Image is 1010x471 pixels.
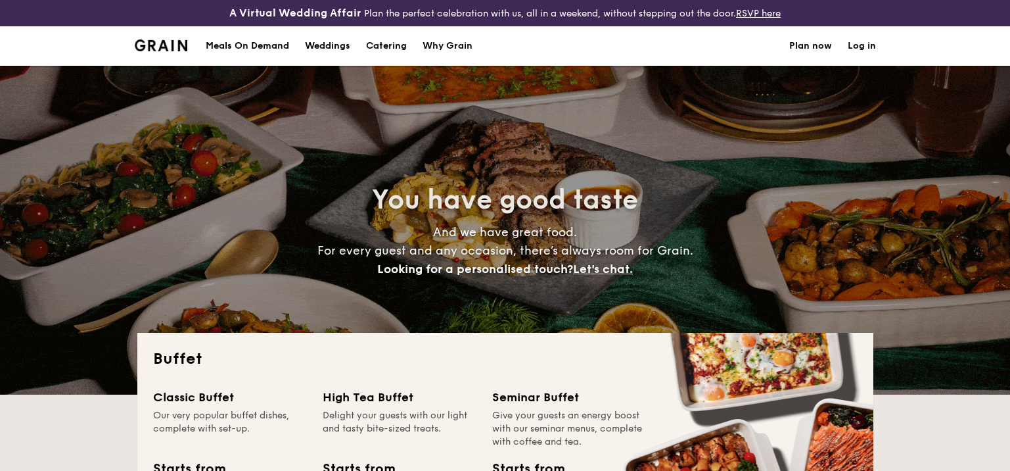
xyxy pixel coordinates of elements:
[358,26,415,66] a: Catering
[415,26,480,66] a: Why Grain
[492,388,646,407] div: Seminar Buffet
[198,26,297,66] a: Meals On Demand
[168,5,842,21] div: Plan the perfect celebration with us, all in a weekend, without stepping out the door.
[789,26,832,66] a: Plan now
[492,409,646,449] div: Give your guests an energy boost with our seminar menus, complete with coffee and tea.
[153,349,858,370] h2: Buffet
[317,225,693,276] span: And we have great food. For every guest and any occasion, there’s always room for Grain.
[736,8,781,19] a: RSVP here
[229,5,361,21] h4: A Virtual Wedding Affair
[323,409,476,449] div: Delight your guests with our light and tasty bite-sized treats.
[305,26,350,66] div: Weddings
[372,184,638,216] span: You have good taste
[135,39,188,51] img: Grain
[377,262,573,276] span: Looking for a personalised touch?
[573,262,633,276] span: Let's chat.
[366,26,407,66] h1: Catering
[297,26,358,66] a: Weddings
[206,26,289,66] div: Meals On Demand
[135,39,188,51] a: Logotype
[153,409,307,449] div: Our very popular buffet dishes, complete with set-up.
[323,388,476,407] div: High Tea Buffet
[153,388,307,407] div: Classic Buffet
[848,26,876,66] a: Log in
[423,26,472,66] div: Why Grain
